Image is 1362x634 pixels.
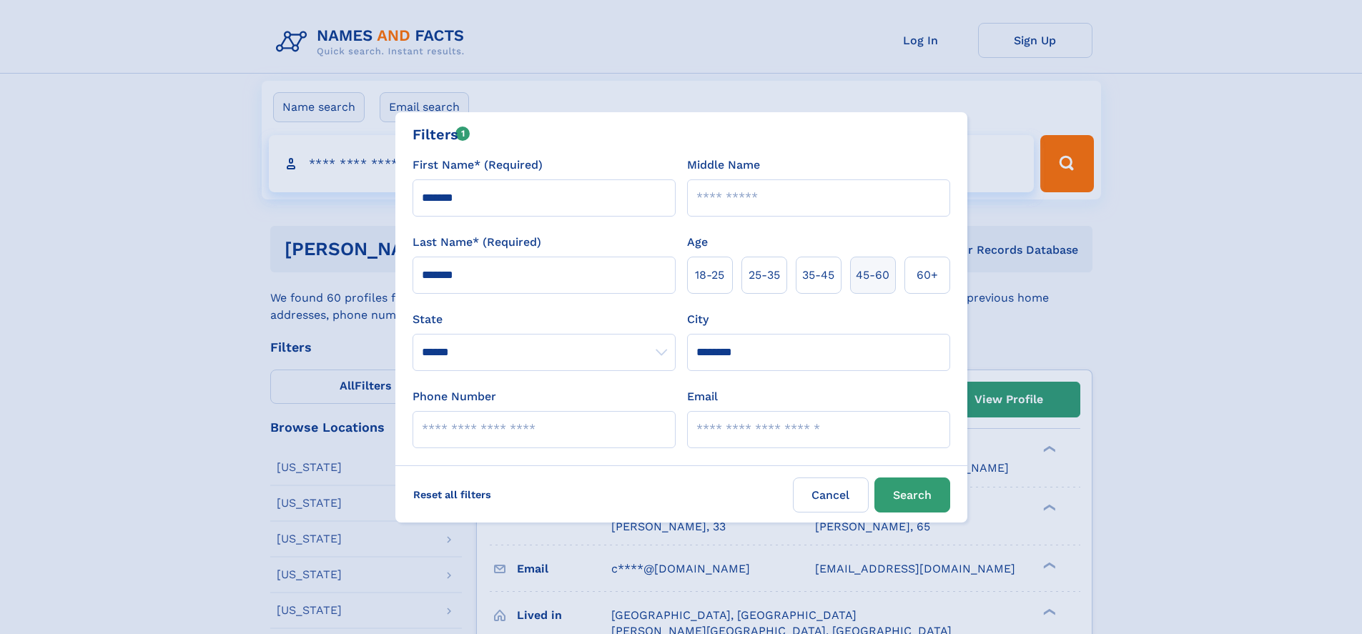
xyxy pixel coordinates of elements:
button: Search [874,477,950,512]
label: First Name* (Required) [413,157,543,174]
label: Email [687,388,718,405]
span: 45‑60 [856,267,889,284]
label: Reset all filters [404,477,500,512]
label: City [687,311,709,328]
label: Age [687,234,708,251]
span: 60+ [917,267,938,284]
label: Last Name* (Required) [413,234,541,251]
div: Filters [413,124,470,145]
span: 25‑35 [749,267,780,284]
label: Phone Number [413,388,496,405]
label: Middle Name [687,157,760,174]
span: 18‑25 [695,267,724,284]
span: 35‑45 [802,267,834,284]
label: Cancel [793,477,869,512]
label: State [413,311,676,328]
